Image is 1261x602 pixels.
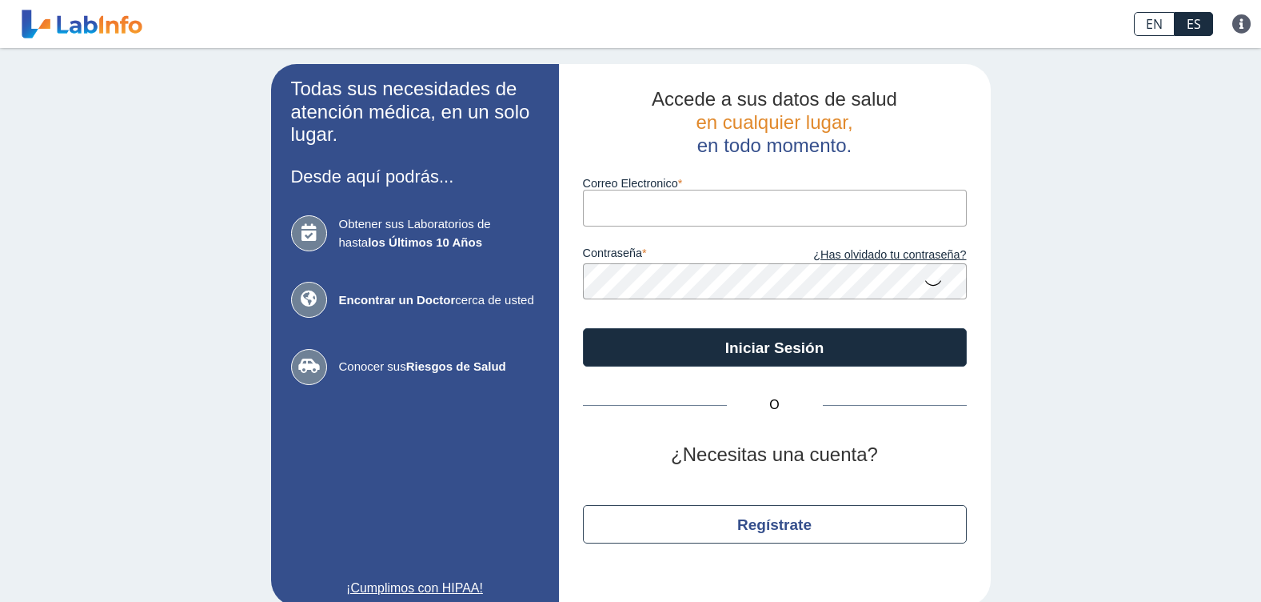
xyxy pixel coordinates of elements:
span: cerca de usted [339,291,539,310]
a: ¡Cumplimos con HIPAA! [291,579,539,598]
span: en todo momento. [697,134,852,156]
span: en cualquier lugar, [696,111,852,133]
span: Obtener sus Laboratorios de hasta [339,215,539,251]
a: ES [1175,12,1213,36]
b: los Últimos 10 Años [368,235,482,249]
label: Correo Electronico [583,177,967,190]
span: O [727,395,823,415]
h2: Todas sus necesidades de atención médica, en un solo lugar. [291,78,539,146]
button: Regístrate [583,505,967,544]
a: EN [1134,12,1175,36]
b: Encontrar un Doctor [339,293,456,307]
h3: Desde aquí podrás... [291,167,539,187]
b: Riesgos de Salud [406,359,506,373]
span: Accede a sus datos de salud [652,88,897,110]
h2: ¿Necesitas una cuenta? [583,443,967,467]
span: Conocer sus [339,358,539,376]
button: Iniciar Sesión [583,328,967,367]
a: ¿Has olvidado tu contraseña? [775,247,967,264]
label: contraseña [583,247,775,264]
